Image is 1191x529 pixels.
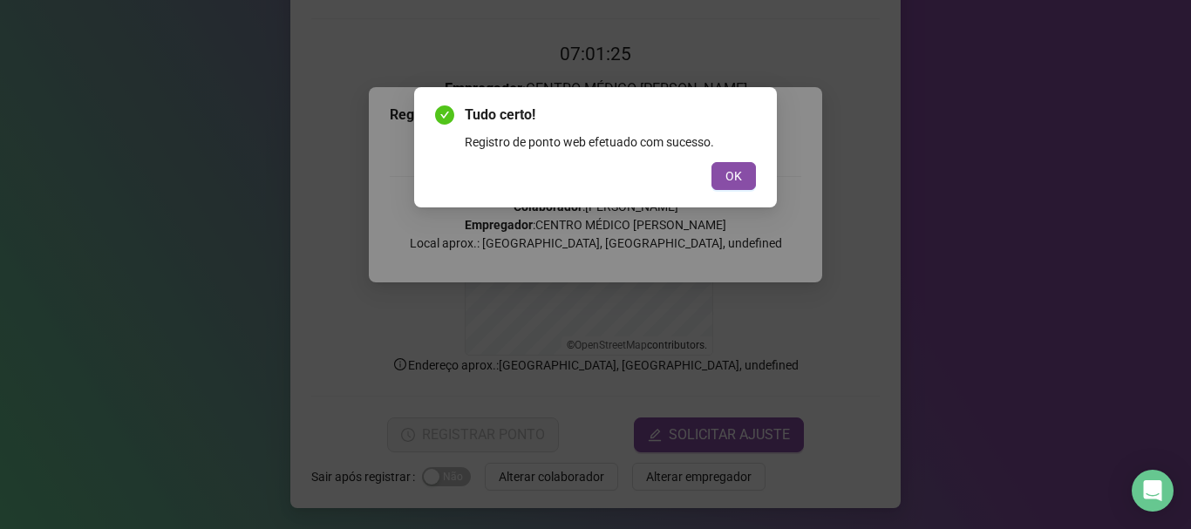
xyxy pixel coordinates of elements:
span: check-circle [435,105,454,125]
div: Registro de ponto web efetuado com sucesso. [465,132,756,152]
button: OK [711,162,756,190]
span: Tudo certo! [465,105,756,125]
div: Open Intercom Messenger [1132,470,1174,512]
span: OK [725,166,742,186]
